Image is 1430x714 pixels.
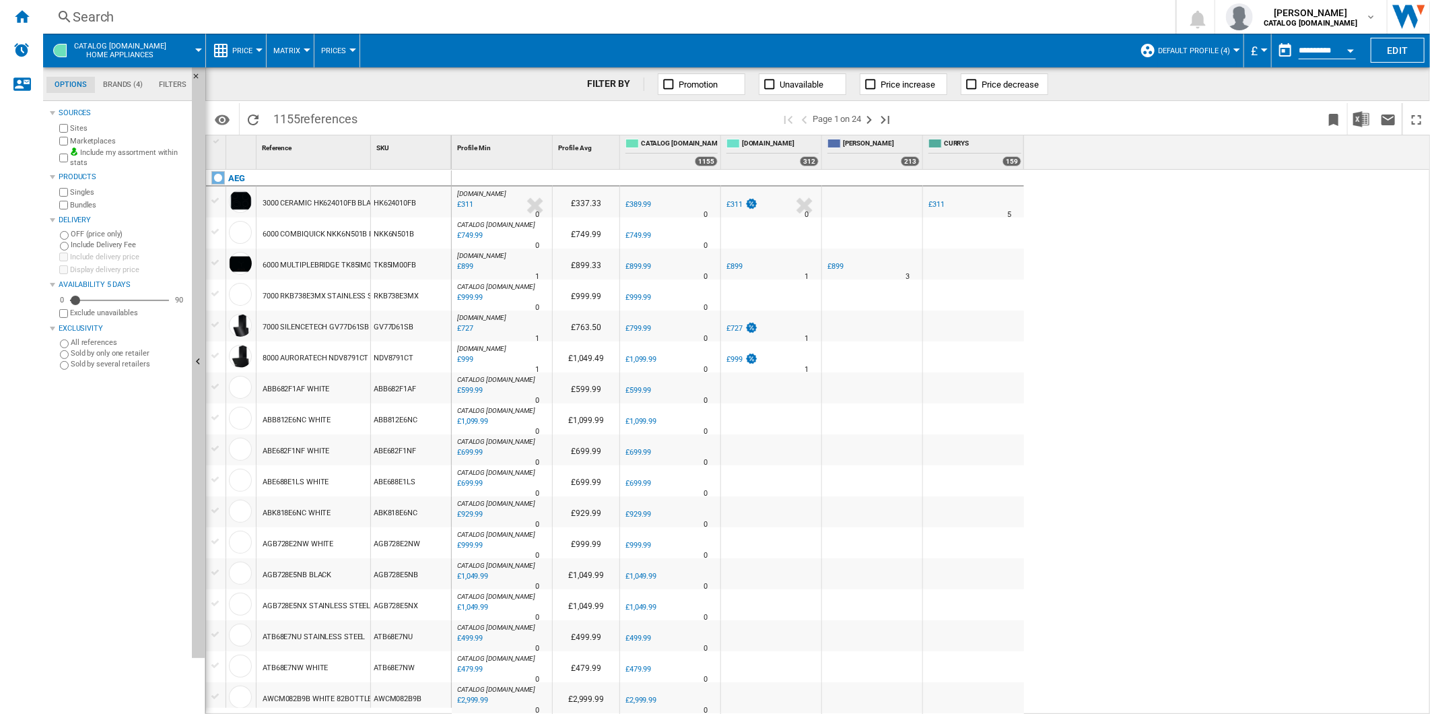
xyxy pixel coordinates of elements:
div: Delivery Time : 0 day [535,642,539,655]
div: ABK818E6NC WHITE [263,498,331,529]
div: Delivery Time : 0 day [704,456,708,469]
div: HK624010FB [371,187,451,218]
div: ABB682F1AF [371,372,451,403]
div: Sources [59,108,186,119]
div: Delivery Time : 0 day [704,239,708,253]
div: ABK818E6NC [371,496,451,527]
md-tab-item: Filters [151,77,195,93]
div: ABE682F1NF [371,434,451,465]
div: £599.99 [623,384,651,397]
span: [DOMAIN_NAME] [457,252,506,259]
div: 0 [57,295,67,305]
span: [DOMAIN_NAME] [457,345,506,352]
img: promotionV3.png [745,353,758,364]
div: £1,049.99 [625,603,656,612]
div: GV77D61SB [371,311,451,342]
div: £929.99 [625,510,651,519]
span: CATALOG [DOMAIN_NAME] [457,562,535,569]
button: Hide [192,67,205,658]
div: £2,999.99 [623,694,656,707]
span: Page 1 on 24 [813,103,861,135]
span: Promotion [679,79,718,90]
div: 312 offers sold by AO.COM [800,156,819,166]
span: Price decrease [982,79,1039,90]
input: Marketplaces [59,137,68,145]
span: 1155 [267,103,364,131]
div: ABE688E1LS [371,465,451,496]
button: Hide [192,67,208,92]
div: Availability 5 Days [59,280,186,290]
div: £499.99 [625,634,651,643]
label: Sites [70,123,186,133]
div: Last updated : Thursday, 20 March 2025 11:40 [455,508,483,521]
img: profile.jpg [1226,3,1253,30]
div: [DOMAIN_NAME] 312 offers sold by AO.COM [724,135,821,169]
button: £ [1251,34,1264,67]
div: Delivery Time : 0 day [704,332,708,346]
input: Include delivery price [59,253,68,261]
label: Display delivery price [70,265,186,275]
md-tab-item: Options [46,77,95,93]
div: Last updated : Thursday, 20 March 2025 11:39 [455,446,483,459]
div: Delivery Time : 0 day [535,549,539,562]
div: £499.99 [623,632,651,645]
div: £2,999.99 [625,696,656,705]
button: CATALOG [DOMAIN_NAME]Home appliances [74,34,180,67]
button: Price [232,34,259,67]
span: CATALOG [DOMAIN_NAME] [457,686,535,693]
span: CATALOG [DOMAIN_NAME] [457,469,535,476]
div: £1,049.49 [553,342,619,372]
div: £899 [827,262,844,271]
div: 7000 RKB738E3MX STAINLESS STEEL [263,281,389,312]
div: £999.99 [623,291,651,304]
label: Singles [70,187,186,197]
div: Delivery Time : 0 day [704,270,708,284]
div: £1,099.99 [625,355,656,364]
div: Delivery Time : 0 day [535,239,539,253]
div: ABB812E6NC WHITE [263,405,331,436]
div: £699.99 [623,446,651,459]
div: £899.99 [623,260,651,273]
div: Delivery Time : 3 days [906,270,910,284]
div: Delivery Time : 0 day [704,487,708,500]
div: Delivery Time : 0 day [535,425,539,439]
div: ATB68E7NU STAINLESS STEEL [263,622,366,653]
span: Prices [321,46,346,55]
span: [DOMAIN_NAME] [742,139,819,150]
img: alerts-logo.svg [13,42,30,58]
div: Delivery Time : 0 day [704,580,708,593]
div: Last updated : Tuesday, 12 August 2025 10:02 [455,322,473,335]
div: £499.99 [553,620,619,651]
div: ABB682F1AF WHITE [263,374,329,405]
button: Price decrease [961,73,1048,95]
div: Profile Avg Sort None [555,135,619,156]
button: Promotion [658,73,745,95]
div: Delivery Time : 0 day [535,208,539,222]
div: £799.99 [625,324,651,333]
div: Last updated : Thursday, 20 March 2025 11:40 [455,291,483,304]
div: £599.99 [553,372,619,403]
div: £727 [726,324,743,333]
span: [PERSON_NAME] [843,139,920,150]
span: [DOMAIN_NAME] [457,314,506,321]
div: £899 [726,262,743,271]
input: Sold by only one retailer [60,350,69,359]
img: promotionV3.png [745,322,758,333]
div: [PERSON_NAME] 213 offers sold by JOHN LEWIS [825,135,922,169]
label: Include my assortment within stats [70,148,186,168]
md-slider: Availability [70,294,169,307]
div: Delivery Time : 0 day [704,425,708,439]
div: FILTER BY [587,77,644,91]
div: Search [73,7,1140,26]
div: £1,049.99 [625,572,656,581]
div: £389.99 [623,198,651,212]
div: ABE688E1LS WHITE [263,467,329,498]
button: Unavailable [759,73,846,95]
span: SKU [376,144,389,152]
label: Sold by only one retailer [71,348,186,358]
div: Delivery Time : 0 day [535,301,539,315]
div: Last updated : Thursday, 20 March 2025 11:40 [455,415,488,428]
label: Bundles [70,200,186,210]
div: Last updated : Thursday, 20 March 2025 11:40 [455,663,483,676]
